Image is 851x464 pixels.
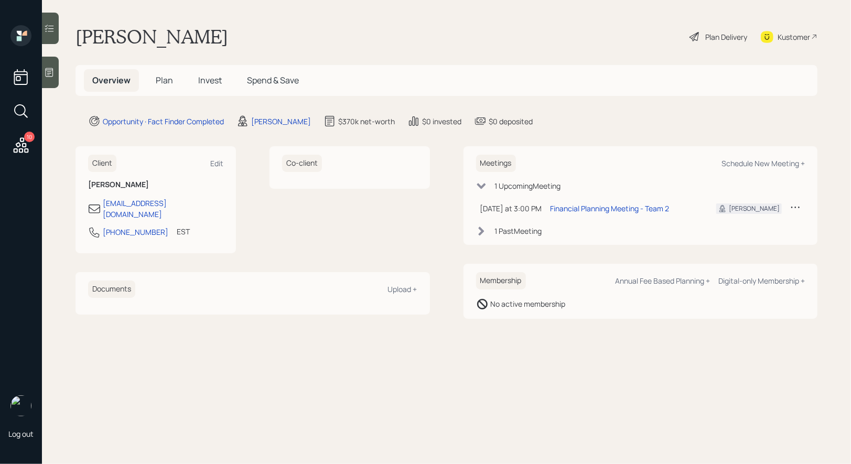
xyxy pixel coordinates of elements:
div: 10 [24,132,35,142]
div: Upload + [388,284,417,294]
div: Log out [8,429,34,439]
span: Invest [198,74,222,86]
div: Opportunity · Fact Finder Completed [103,116,224,127]
div: EST [177,226,190,237]
div: [DATE] at 3:00 PM [480,203,542,214]
div: Digital-only Membership + [718,276,805,286]
div: Edit [210,158,223,168]
div: Plan Delivery [705,31,747,42]
div: $0 invested [422,116,461,127]
span: Overview [92,74,131,86]
h6: Membership [476,272,526,289]
span: Plan [156,74,173,86]
h6: Documents [88,280,135,298]
div: Financial Planning Meeting - Team 2 [551,203,670,214]
div: $370k net-worth [338,116,395,127]
span: Spend & Save [247,74,299,86]
div: 1 Upcoming Meeting [495,180,561,191]
div: [PERSON_NAME] [251,116,311,127]
h6: Co-client [282,155,322,172]
img: treva-nostdahl-headshot.png [10,395,31,416]
div: [EMAIL_ADDRESS][DOMAIN_NAME] [103,198,223,220]
div: [PHONE_NUMBER] [103,226,168,238]
div: $0 deposited [489,116,533,127]
div: No active membership [491,298,566,309]
div: [PERSON_NAME] [729,204,780,213]
h6: Meetings [476,155,516,172]
div: Annual Fee Based Planning + [615,276,710,286]
div: Schedule New Meeting + [721,158,805,168]
h6: [PERSON_NAME] [88,180,223,189]
h1: [PERSON_NAME] [76,25,228,48]
div: 1 Past Meeting [495,225,542,236]
h6: Client [88,155,116,172]
div: Kustomer [778,31,810,42]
